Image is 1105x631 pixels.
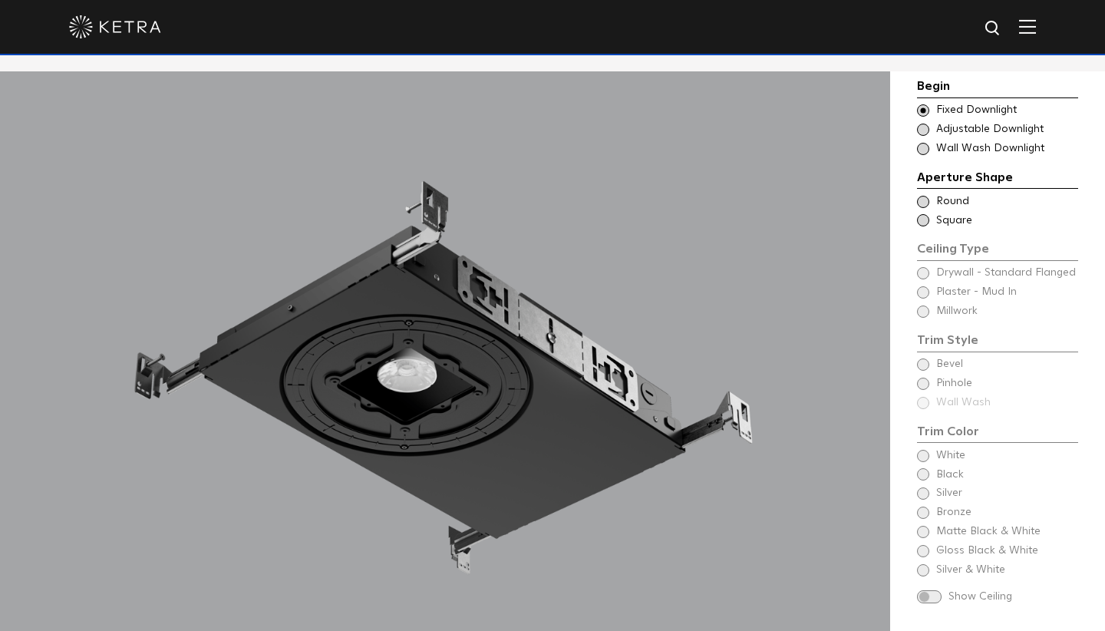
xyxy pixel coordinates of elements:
span: Fixed Downlight [936,103,1077,118]
div: Aperture Shape [917,168,1078,190]
div: Begin [917,77,1078,98]
span: Adjustable Downlight [936,122,1077,137]
span: Show Ceiling [948,590,1078,605]
img: search icon [984,19,1003,38]
img: ketra-logo-2019-white [69,15,161,38]
img: Hamburger%20Nav.svg [1019,19,1036,34]
span: Round [936,194,1077,210]
span: Square [936,213,1077,229]
span: Wall Wash Downlight [936,141,1077,157]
